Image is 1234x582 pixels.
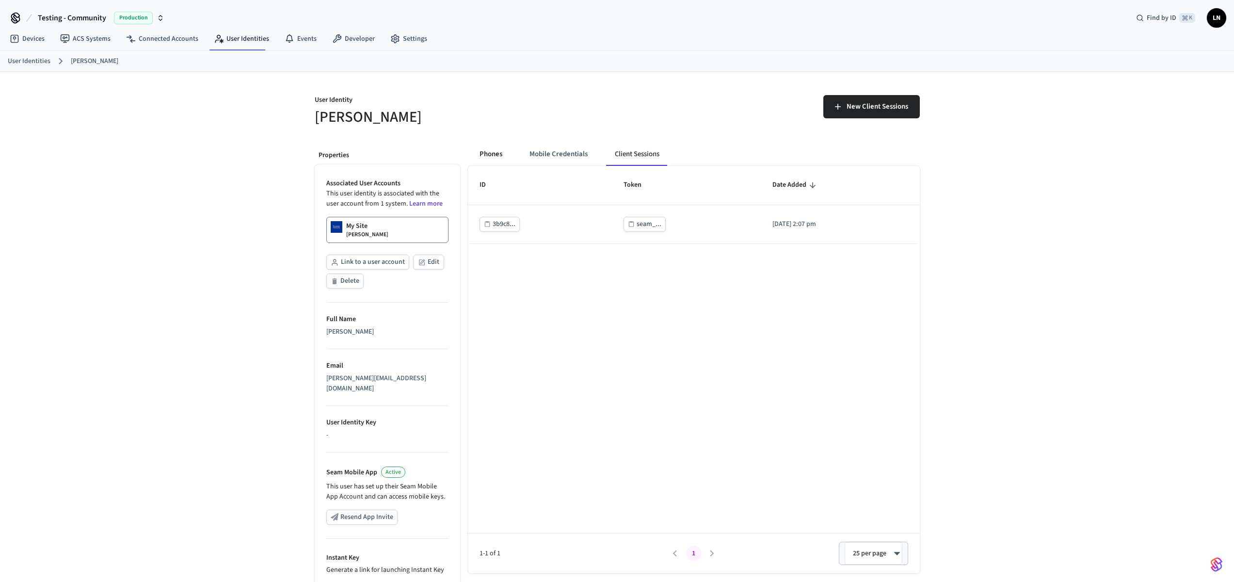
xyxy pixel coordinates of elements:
button: seam_... [624,217,666,232]
p: My Site [346,221,368,231]
p: User Identity Key [326,418,449,428]
p: Instant Key [326,553,449,563]
span: 1-1 of 1 [480,549,666,559]
p: Properties [319,150,456,161]
h5: [PERSON_NAME] [315,107,611,127]
button: New Client Sessions [823,95,920,118]
a: User Identities [8,56,50,66]
span: Find by ID [1147,13,1176,23]
a: Events [277,30,324,48]
a: My Site[PERSON_NAME] [326,217,449,243]
div: - [326,430,449,440]
a: Settings [383,30,435,48]
a: Devices [2,30,52,48]
img: SeamLogoGradient.69752ec5.svg [1211,557,1222,572]
button: Client Sessions [607,143,667,166]
p: This user has set up their Seam Mobile App Account and can access mobile keys. [326,482,449,502]
button: LN [1207,8,1226,28]
button: Phones [472,143,510,166]
div: 3b9c8... [493,218,515,230]
a: Connected Accounts [118,30,206,48]
button: Mobile Credentials [522,143,595,166]
button: Link to a user account [326,255,409,270]
p: Full Name [326,314,449,324]
p: Seam Mobile App [326,468,377,478]
span: ⌘ K [1179,13,1195,23]
span: Production [114,12,153,24]
a: Learn more [409,199,443,209]
span: New Client Sessions [847,100,908,113]
p: This user identity is associated with the user account from 1 system. [326,189,449,209]
span: Active [385,468,401,476]
div: Find by ID⌘ K [1128,9,1203,27]
button: page 1 [686,546,702,561]
button: Delete [326,274,364,289]
span: Testing - Community [38,12,106,24]
table: sticky table [468,166,920,243]
p: [DATE] 2:07 pm [772,219,908,229]
span: Token [624,178,654,193]
p: User Identity [315,95,611,107]
div: 25 per page [845,542,902,565]
p: [PERSON_NAME] [346,231,388,239]
p: Generate a link for launching Instant Key [326,565,449,575]
a: ACS Systems [52,30,118,48]
button: Resend App Invite [326,510,398,525]
span: LN [1208,9,1225,27]
img: Dormakaba Community Site Logo [331,221,342,233]
a: User Identities [206,30,277,48]
nav: pagination navigation [666,546,721,561]
div: [PERSON_NAME][EMAIL_ADDRESS][DOMAIN_NAME] [326,373,449,394]
div: seam_... [637,218,661,230]
a: [PERSON_NAME] [71,56,118,66]
span: ID [480,178,498,193]
div: [PERSON_NAME] [326,327,449,337]
button: Edit [413,255,444,270]
a: Developer [324,30,383,48]
p: Associated User Accounts [326,178,449,189]
p: Email [326,361,449,371]
span: Date Added [772,178,819,193]
button: 3b9c8... [480,217,520,232]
